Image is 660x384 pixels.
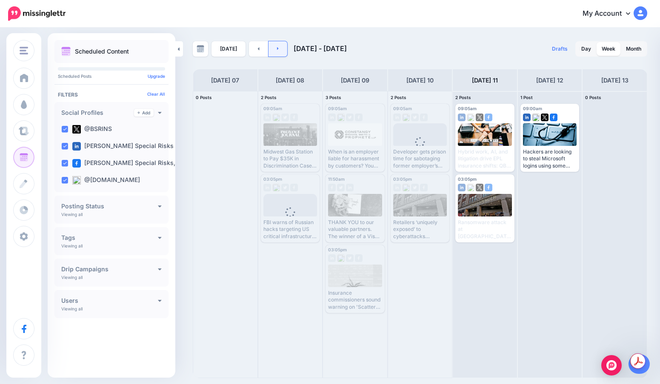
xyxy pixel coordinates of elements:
img: linkedin-grey-square.png [328,114,336,121]
img: twitter-grey-square.png [346,114,354,121]
span: 03:05pm [393,176,412,182]
img: facebook-square.png [485,184,492,191]
label: [PERSON_NAME] Special Risks, … [72,159,183,168]
a: Clear All [147,91,165,97]
img: twitter-grey-square.png [337,184,345,191]
span: 3 Posts [326,95,341,100]
h4: [DATE] 11 [472,75,498,85]
img: linkedin-grey-square.png [346,184,354,191]
img: bluesky-square.png [532,114,540,121]
a: Week [597,42,620,56]
div: Insurance commissioners sound warning on 'Scattered Spider' threat [URL][DOMAIN_NAME] [328,290,382,310]
a: Add [134,109,154,117]
h4: [DATE] 10 [406,75,434,85]
img: bluesky-square.png [72,176,81,185]
img: linkedin-grey-square.png [393,184,401,191]
img: bluesky-grey-square.png [272,114,280,121]
div: When is an employer liable for harassment by customers? You may be relieved. [URL][DOMAIN_NAME] [328,148,382,169]
label: @BSRINS [72,125,112,134]
img: calendar.png [61,47,71,56]
a: Drafts [547,41,573,57]
img: facebook-grey-square.png [420,184,428,191]
p: Scheduled Posts [58,74,165,78]
img: bluesky-grey-square.png [402,184,410,191]
img: twitter-square.png [476,114,483,121]
img: linkedin-grey-square.png [263,114,271,121]
img: Missinglettr [8,6,66,21]
span: 2 Posts [455,95,471,100]
label: [PERSON_NAME] Special Risks (… [72,142,183,151]
img: twitter-grey-square.png [411,114,419,121]
img: menu.png [20,47,28,54]
img: bluesky-grey-square.png [337,114,345,121]
h4: Users [61,298,158,304]
a: My Account [574,3,647,24]
img: facebook-square.png [72,159,81,168]
a: Month [621,42,646,56]
div: Retailers ‘uniquely exposed’ to cyberattacks [URL][DOMAIN_NAME] [393,219,447,240]
p: Viewing all [61,212,83,217]
img: twitter-grey-square.png [346,254,354,262]
span: 0 Posts [585,95,601,100]
h4: [DATE] 12 [536,75,563,85]
img: linkedin-square.png [72,142,81,151]
img: bluesky-grey-square.png [402,114,410,121]
h4: [DATE] 13 [601,75,629,85]
span: 2 Posts [261,95,277,100]
span: 09:00am [523,106,542,111]
h4: [DATE] 09 [341,75,369,85]
span: 03:05pm [458,176,477,182]
span: 09:05am [263,106,282,111]
img: bluesky-square.png [467,114,474,121]
img: twitter-square.png [72,125,81,134]
img: bluesky-grey-square.png [272,184,280,191]
span: 0 Posts [196,95,212,100]
img: twitter-square.png [476,184,483,191]
p: Viewing all [61,306,83,311]
p: Scheduled Content [75,48,129,54]
div: Loading [278,207,302,229]
img: facebook-grey-square.png [355,254,363,262]
a: [DATE] [211,41,246,57]
img: linkedin-grey-square.png [393,114,401,121]
img: twitter-grey-square.png [281,184,289,191]
img: linkedin-square.png [523,114,531,121]
span: 09:05am [393,106,412,111]
h4: Filters [58,91,165,98]
div: THANK YOU to our valuable partners. The winner of a Visa Gift Card is [PERSON_NAME] with Athens I... [328,219,382,240]
img: facebook-grey-square.png [355,114,363,121]
span: 2 Posts [391,95,406,100]
img: bluesky-grey-square.png [337,254,345,262]
p: Viewing all [61,275,83,280]
img: linkedin-square.png [458,114,466,121]
h4: Drip Campaigns [61,266,158,272]
img: facebook-grey-square.png [290,114,298,121]
h4: Tags [61,235,158,241]
div: FBI warns of Russian hacks targeting US critical infrastructure [URL][DOMAIN_NAME] [263,219,317,240]
span: 03:05pm [263,176,282,182]
h4: Social Profiles [61,110,134,116]
div: Hackers are looking to steal Microsoft logins using some devious new tricks [URL][DOMAIN_NAME] [523,148,577,169]
span: 09:05am [328,106,347,111]
div: Midwest Gas Station to Pay $35K in Discrimination Case [URL][DOMAIN_NAME] [263,148,317,169]
h4: [DATE] 08 [276,75,304,85]
img: linkedin-square.png [458,184,466,191]
div: Ransomware attack at [GEOGRAPHIC_DATA] impacted 2.7 million [URL][DOMAIN_NAME] [458,219,512,240]
div: Open Intercom Messenger [601,355,622,375]
img: calendar-grey-darker.png [197,45,204,53]
img: twitter-grey-square.png [411,184,419,191]
div: Hybrid work, AI, and litigation drive EPL insurance shifts: QBE [URL][DOMAIN_NAME] [458,148,512,169]
span: 1 Post [520,95,533,100]
label: @[DOMAIN_NAME] [72,176,140,185]
div: Developer gets prison time for sabotaging former employer’s network with a ‘kill switch’ [URL][DO... [393,148,447,169]
span: 09:05am [458,106,477,111]
img: facebook-grey-square.png [420,114,428,121]
span: 11:50am [328,176,345,182]
h4: [DATE] 07 [211,75,239,85]
span: [DATE] - [DATE] [294,44,347,53]
h4: Posting Status [61,203,158,209]
img: facebook-square.png [485,114,492,121]
p: Viewing all [61,243,83,248]
img: linkedin-grey-square.png [263,184,271,191]
img: facebook-grey-square.png [290,184,298,191]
